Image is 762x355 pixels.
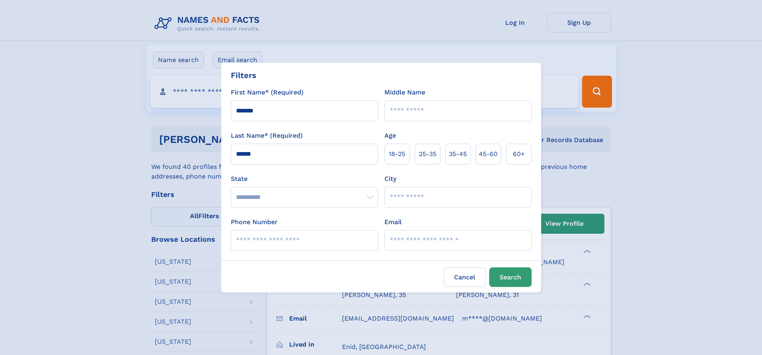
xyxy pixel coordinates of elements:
[231,69,256,81] div: Filters
[231,174,378,184] label: State
[489,267,532,287] button: Search
[384,88,425,97] label: Middle Name
[384,217,402,227] label: Email
[231,131,303,140] label: Last Name* (Required)
[384,174,396,184] label: City
[231,217,278,227] label: Phone Number
[449,149,467,159] span: 35‑45
[479,149,498,159] span: 45‑60
[444,267,486,287] label: Cancel
[384,131,396,140] label: Age
[419,149,436,159] span: 25‑35
[389,149,405,159] span: 18‑25
[513,149,525,159] span: 60+
[231,88,304,97] label: First Name* (Required)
